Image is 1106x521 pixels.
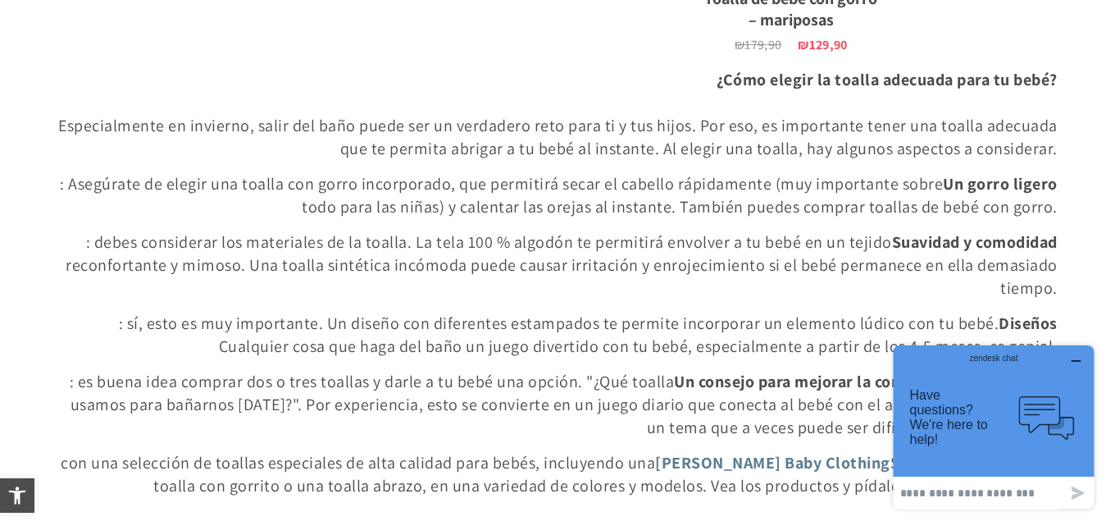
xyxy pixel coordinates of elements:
font: Especialmente en invierno, salir del baño puede ser un verdadero reto para ti y tus hijos. Por es... [58,115,1058,159]
font: 179,90 [744,36,781,53]
font: : debes considerar los materiales de la toalla. La tela 100 % algodón te permitirá envolver a tu ... [66,231,1058,299]
iframe: Abre un widget desde donde podrás obtener más información [887,339,1100,515]
font: Suavidad y comodidad [892,231,1058,253]
font: 129,90 [809,36,848,53]
font: ¿Cómo elegir la toalla adecuada para tu bebé? [717,69,1058,90]
font: Un consejo para mejorar la comunicación con tu hijo [674,371,1058,392]
font: ₪ [735,36,744,53]
font: : es buena idea comprar dos o tres toallas y darle a tu bebé una opción. "¿Qué toalla usamos para... [70,371,1058,438]
font: ₪ [798,36,808,53]
font: : sí, esto es muy importante. Un diseño con diferentes estampados te permite incorporar un elemen... [119,313,1058,357]
a: [PERSON_NAME] Baby Clothing [655,452,890,473]
font: : Asegúrate de elegir una toalla con gorro incorporado, que permitirá secar el cabello rápidament... [60,173,1058,217]
font: Diseños [999,313,1058,334]
font: con una selección de toallas especiales de alta calidad para bebés, incluyendo una toalla con gor... [61,452,1058,496]
font: Un gorro ligero [943,173,1058,194]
